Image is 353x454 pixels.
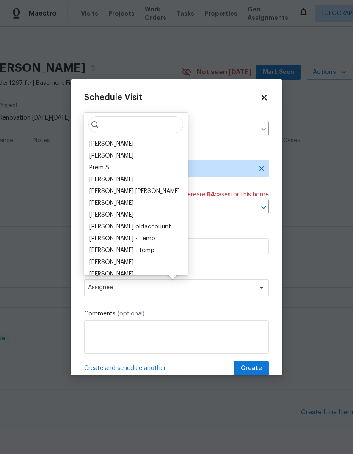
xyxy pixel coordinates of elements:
div: [PERSON_NAME] [89,270,134,278]
label: Home [84,112,269,121]
div: [PERSON_NAME] - temp [89,246,154,255]
span: Close [259,93,269,102]
span: Schedule Visit [84,93,142,102]
div: [PERSON_NAME] [89,175,134,184]
div: [PERSON_NAME] - Temp [89,234,155,243]
div: [PERSON_NAME] [89,152,134,160]
span: Create [241,363,262,374]
label: Comments [84,310,269,318]
button: Open [258,201,270,213]
div: [PERSON_NAME] [89,199,134,207]
span: Create and schedule another [84,364,166,372]
span: Assignee [88,284,254,291]
div: [PERSON_NAME] oldaccouunt [89,223,171,231]
button: Create [234,361,269,376]
div: [PERSON_NAME] [89,140,134,148]
div: [PERSON_NAME] [PERSON_NAME] [89,187,180,196]
span: (optional) [117,311,145,317]
div: [PERSON_NAME] [89,258,134,266]
span: 54 [207,192,215,198]
span: There are case s for this home [180,190,269,199]
div: Prem S [89,163,109,172]
div: [PERSON_NAME] [89,211,134,219]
